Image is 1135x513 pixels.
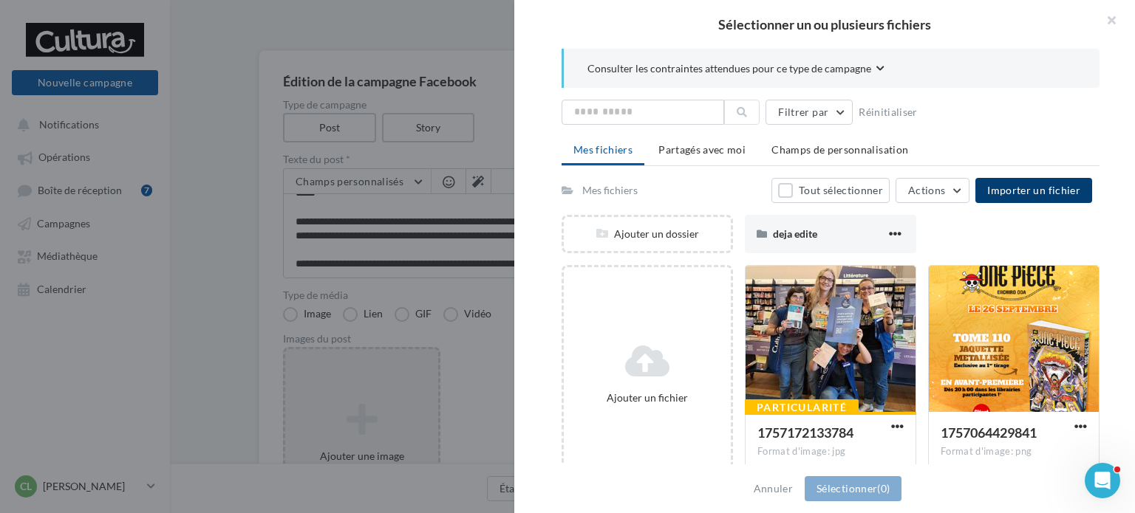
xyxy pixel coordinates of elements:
button: Actions [896,178,969,203]
div: Format d'image: jpg [757,445,904,458]
div: Ajouter un dossier [564,227,731,241]
span: deja edite [773,227,817,240]
span: Consulter les contraintes attendues pour ce type de campagne [587,61,871,76]
h2: Sélectionner un ou plusieurs fichiers [538,18,1111,31]
span: Mes fichiers [573,143,633,156]
div: Ajouter un fichier [570,390,725,405]
button: Annuler [748,480,799,497]
iframe: Intercom live chat [1085,463,1120,498]
div: Format d'image: png [941,445,1087,458]
button: Tout sélectionner [771,178,890,203]
button: Consulter les contraintes attendues pour ce type de campagne [587,61,885,79]
div: Mes fichiers [582,183,638,198]
button: Réinitialiser [853,103,924,121]
span: Actions [908,184,945,196]
button: Sélectionner(0) [805,476,901,501]
span: Partagés avec moi [658,143,746,156]
span: Champs de personnalisation [771,143,908,156]
div: Particularité [745,399,859,416]
button: Filtrer par [766,100,853,125]
span: Importer un fichier [987,184,1080,196]
span: (0) [877,482,890,495]
span: 1757064429841 [941,424,1037,441]
span: 1757172133784 [757,424,853,441]
button: Importer un fichier [975,178,1092,203]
